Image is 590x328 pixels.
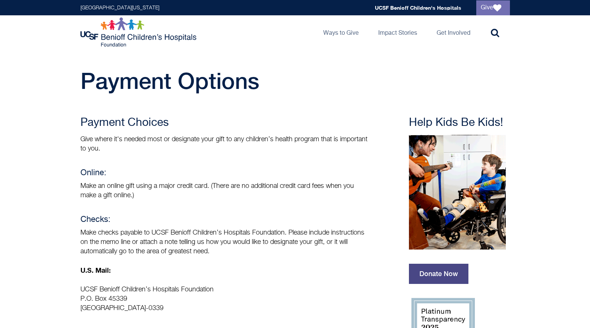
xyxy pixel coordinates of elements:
[317,15,365,49] a: Ways to Give
[80,168,369,178] h4: Online:
[80,68,259,94] span: Payment Options
[80,215,369,225] h4: Checks:
[409,116,510,130] h3: Help Kids Be Kids!
[409,135,506,250] img: Music therapy session
[409,264,468,284] a: Donate Now
[80,116,369,130] h3: Payment Choices
[80,135,369,154] p: Give where it's needed most or designate your gift to any children’s health program that is impor...
[80,266,111,274] strong: U.S. Mail:
[80,182,369,200] p: Make an online gift using a major credit card. (There are no additional credit card fees when you...
[80,5,159,10] a: [GEOGRAPHIC_DATA][US_STATE]
[372,15,423,49] a: Impact Stories
[80,17,198,47] img: Logo for UCSF Benioff Children's Hospitals Foundation
[375,4,461,11] a: UCSF Benioff Children's Hospitals
[431,15,476,49] a: Get Involved
[80,228,369,256] p: Make checks payable to UCSF Benioff Children’s Hospitals Foundation. Please include instructions ...
[476,0,510,15] a: Give
[80,285,369,313] p: UCSF Benioff Children’s Hospitals Foundation P.O. Box 45339 [GEOGRAPHIC_DATA]-0339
